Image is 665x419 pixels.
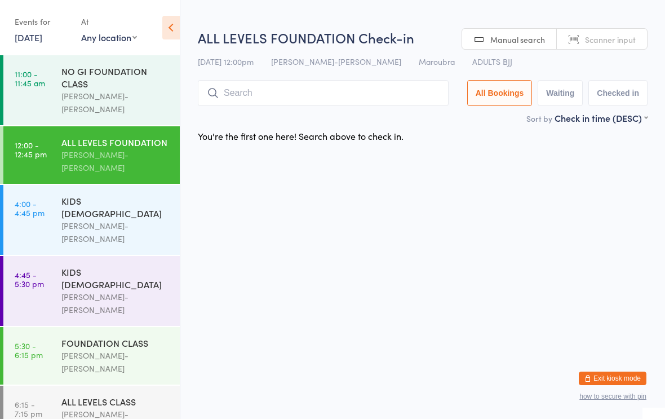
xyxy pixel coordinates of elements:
a: 11:00 -11:45 amNO GI FOUNDATION CLASS[PERSON_NAME]-[PERSON_NAME] [3,55,180,125]
button: All Bookings [467,80,533,106]
time: 4:45 - 5:30 pm [15,270,44,288]
button: Waiting [538,80,583,106]
div: ALL LEVELS CLASS [61,395,170,408]
a: 5:30 -6:15 pmFOUNDATION CLASS[PERSON_NAME]-[PERSON_NAME] [3,327,180,385]
span: [PERSON_NAME]-[PERSON_NAME] [271,56,401,67]
button: Checked in [588,80,648,106]
span: ADULTS BJJ [472,56,512,67]
span: [DATE] 12:00pm [198,56,254,67]
div: Events for [15,12,70,31]
a: 4:00 -4:45 pmKIDS [DEMOGRAPHIC_DATA][PERSON_NAME]-[PERSON_NAME] [3,185,180,255]
div: [PERSON_NAME]-[PERSON_NAME] [61,290,170,316]
button: how to secure with pin [579,392,646,400]
div: Any location [81,31,137,43]
div: KIDS [DEMOGRAPHIC_DATA] [61,195,170,219]
div: [PERSON_NAME]-[PERSON_NAME] [61,219,170,245]
div: NO GI FOUNDATION CLASS [61,65,170,90]
div: ALL LEVELS FOUNDATION [61,136,170,148]
span: Manual search [490,34,545,45]
h2: ALL LEVELS FOUNDATION Check-in [198,28,648,47]
span: Scanner input [585,34,636,45]
div: [PERSON_NAME]-[PERSON_NAME] [61,90,170,116]
div: [PERSON_NAME]-[PERSON_NAME] [61,148,170,174]
time: 4:00 - 4:45 pm [15,199,45,217]
a: 12:00 -12:45 pmALL LEVELS FOUNDATION[PERSON_NAME]-[PERSON_NAME] [3,126,180,184]
div: At [81,12,137,31]
time: 12:00 - 12:45 pm [15,140,47,158]
a: [DATE] [15,31,42,43]
div: [PERSON_NAME]-[PERSON_NAME] [61,349,170,375]
a: 4:45 -5:30 pmKIDS [DEMOGRAPHIC_DATA][PERSON_NAME]-[PERSON_NAME] [3,256,180,326]
input: Search [198,80,449,106]
time: 5:30 - 6:15 pm [15,341,43,359]
time: 6:15 - 7:15 pm [15,400,42,418]
label: Sort by [526,113,552,124]
div: Check in time (DESC) [555,112,648,124]
button: Exit kiosk mode [579,372,646,385]
div: FOUNDATION CLASS [61,337,170,349]
div: KIDS [DEMOGRAPHIC_DATA] [61,266,170,290]
div: You're the first one here! Search above to check in. [198,130,404,142]
time: 11:00 - 11:45 am [15,69,45,87]
span: Maroubra [419,56,455,67]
